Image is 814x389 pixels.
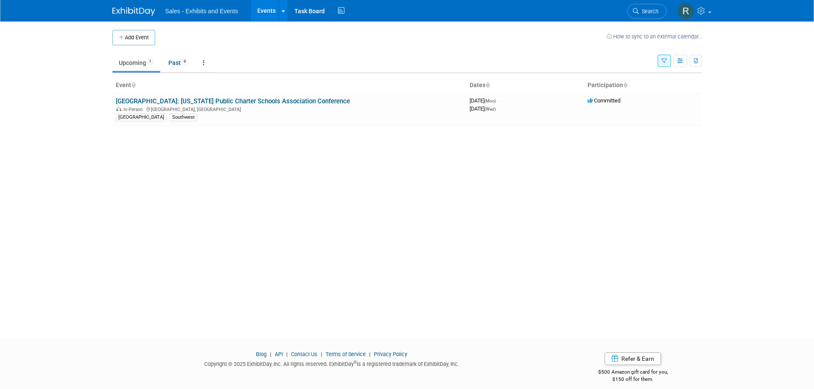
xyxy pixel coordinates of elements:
th: Participation [584,78,702,93]
span: | [319,351,324,357]
span: | [367,351,373,357]
span: - [497,97,498,104]
a: Blog [256,351,267,357]
button: Add Event [112,30,155,45]
img: Renee Dietrich [678,3,694,19]
a: Sort by Event Name [131,82,135,88]
a: Past9 [162,55,195,71]
img: ExhibitDay [112,7,155,16]
div: Copyright © 2025 ExhibitDay, Inc. All rights reserved. ExhibitDay is a registered trademark of Ex... [112,358,552,368]
div: Southwest [170,114,197,121]
a: Search [627,4,667,19]
span: 9 [181,58,188,65]
sup: ® [354,360,357,365]
span: | [268,351,273,357]
a: How to sync to an external calendar... [607,33,702,40]
th: Dates [466,78,584,93]
a: Upcoming1 [112,55,160,71]
a: Privacy Policy [374,351,407,357]
a: Sort by Participation Type [623,82,627,88]
a: Terms of Service [326,351,366,357]
span: [DATE] [470,105,496,112]
span: In-Person [123,107,145,112]
div: [GEOGRAPHIC_DATA], [GEOGRAPHIC_DATA] [116,105,463,112]
span: (Wed) [485,107,496,111]
span: 1 [147,58,154,65]
div: $150 off for them. [564,376,702,383]
a: Sort by Start Date [485,82,490,88]
span: Search [639,8,658,15]
a: Contact Us [291,351,317,357]
a: Refer & Earn [605,352,661,365]
span: Sales - Exhibits and Events [165,8,238,15]
span: Committed [588,97,620,104]
span: | [284,351,290,357]
a: API [275,351,283,357]
a: [GEOGRAPHIC_DATA]: [US_STATE] Public Charter Schools Association Conference [116,97,350,105]
span: [DATE] [470,97,498,104]
div: $500 Amazon gift card for you, [564,363,702,383]
div: [GEOGRAPHIC_DATA] [116,114,167,121]
span: (Mon) [485,99,496,103]
img: In-Person Event [116,107,121,111]
th: Event [112,78,466,93]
